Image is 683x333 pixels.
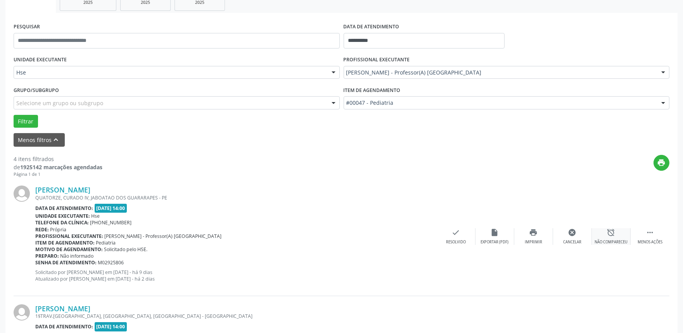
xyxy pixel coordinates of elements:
[35,313,553,319] div: 1§TRAV.[GEOGRAPHIC_DATA], [GEOGRAPHIC_DATA], [GEOGRAPHIC_DATA] - [GEOGRAPHIC_DATA]
[14,163,102,171] div: de
[98,259,124,266] span: M02925806
[35,213,90,219] b: Unidade executante:
[657,158,666,167] i: print
[50,226,67,233] span: Própria
[35,253,59,259] b: Preparo:
[16,69,324,76] span: Hse
[95,204,127,213] span: [DATE] 14:00
[35,269,437,282] p: Solicitado por [PERSON_NAME] em [DATE] - há 9 dias Atualizado por [PERSON_NAME] em [DATE] - há 2 ...
[481,239,509,245] div: Exportar (PDF)
[563,239,581,245] div: Cancelar
[529,228,538,237] i: print
[568,228,577,237] i: cancel
[344,84,401,96] label: Item de agendamento
[638,239,662,245] div: Menos ações
[35,186,90,194] a: [PERSON_NAME]
[35,304,90,313] a: [PERSON_NAME]
[646,228,654,237] i: 
[35,246,103,253] b: Motivo de agendamento:
[14,133,65,147] button: Menos filtroskeyboard_arrow_up
[346,99,654,107] span: #00047 - Pediatria
[92,213,100,219] span: Hse
[14,186,30,202] img: img
[14,304,30,321] img: img
[35,323,93,330] b: Data de atendimento:
[96,239,116,246] span: Pediatria
[104,246,148,253] span: Solicitado pelo HSE.
[595,239,628,245] div: Não compareceu
[14,54,67,66] label: UNIDADE EXECUTANTE
[35,259,97,266] b: Senha de atendimento:
[344,54,410,66] label: PROFISSIONAL EXECUTANTE
[35,233,103,239] b: Profissional executante:
[14,84,59,96] label: Grupo/Subgrupo
[90,219,132,226] span: [PHONE_NUMBER]
[35,205,93,212] b: Data de atendimento:
[452,228,460,237] i: check
[105,233,222,239] span: [PERSON_NAME] - Professor(A) [GEOGRAPHIC_DATA]
[491,228,499,237] i: insert_drive_file
[344,21,399,33] label: DATA DE ATENDIMENTO
[525,239,542,245] div: Imprimir
[14,155,102,163] div: 4 itens filtrados
[14,171,102,178] div: Página 1 de 1
[446,239,466,245] div: Resolvido
[16,99,103,107] span: Selecione um grupo ou subgrupo
[95,322,127,331] span: [DATE] 14:00
[14,21,40,33] label: PESQUISAR
[35,239,95,246] b: Item de agendamento:
[14,115,38,128] button: Filtrar
[654,155,669,171] button: print
[61,253,94,259] span: Não informado
[35,226,49,233] b: Rede:
[35,219,89,226] b: Telefone da clínica:
[52,135,61,144] i: keyboard_arrow_up
[607,228,616,237] i: alarm_off
[20,163,102,171] strong: 1925142 marcações agendadas
[35,194,437,201] div: QUATORZE, CURADO IV, JABOATAO DOS GUARARAPES - PE
[346,69,654,76] span: [PERSON_NAME] - Professor(A) [GEOGRAPHIC_DATA]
